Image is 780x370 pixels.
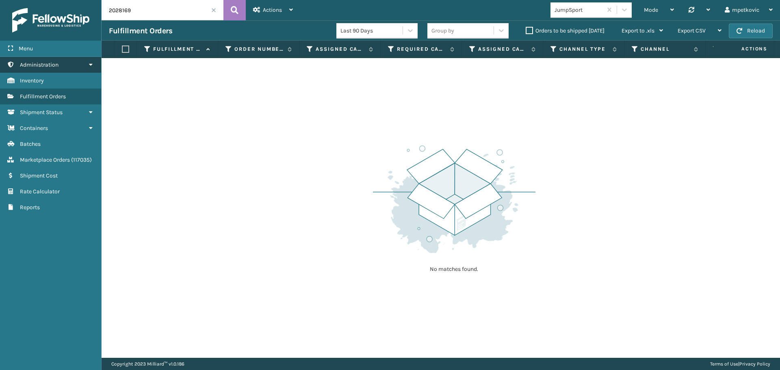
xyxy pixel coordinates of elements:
div: JumpSport [555,6,603,14]
label: Order Number [234,45,284,53]
label: Orders to be shipped [DATE] [526,27,604,34]
label: Assigned Carrier [316,45,365,53]
span: Marketplace Orders [20,156,70,163]
span: Menu [19,45,33,52]
span: Shipment Status [20,109,63,116]
label: Channel Type [559,45,609,53]
label: Required Carrier Service [397,45,446,53]
a: Terms of Use [710,361,738,367]
span: Export CSV [678,27,706,34]
h3: Fulfillment Orders [109,26,172,36]
label: Fulfillment Order Id [153,45,202,53]
label: Assigned Carrier Service [478,45,527,53]
div: | [710,358,770,370]
span: Inventory [20,77,44,84]
span: Batches [20,141,41,147]
span: Containers [20,125,48,132]
a: Privacy Policy [739,361,770,367]
span: Export to .xls [622,27,654,34]
button: Reload [729,24,773,38]
span: Actions [716,42,772,56]
label: Channel [641,45,690,53]
div: Last 90 Days [340,26,403,35]
div: Group by [431,26,454,35]
span: Rate Calculator [20,188,60,195]
img: logo [12,8,89,32]
p: Copyright 2023 Milliard™ v 1.0.186 [111,358,184,370]
span: Reports [20,204,40,211]
span: Shipment Cost [20,172,58,179]
span: Actions [263,6,282,13]
span: Administration [20,61,58,68]
span: Mode [644,6,658,13]
span: Fulfillment Orders [20,93,66,100]
span: ( 117035 ) [71,156,92,163]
